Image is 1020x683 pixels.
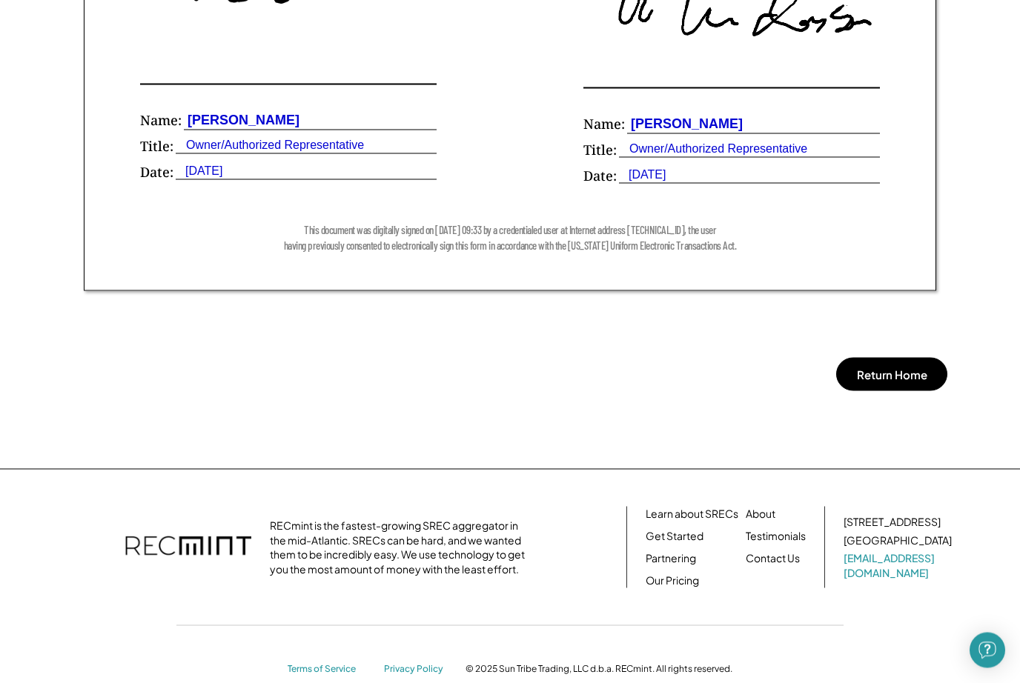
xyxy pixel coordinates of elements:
a: Testimonials [746,529,806,544]
a: About [746,507,775,522]
a: Terms of Service [288,663,369,676]
a: Privacy Policy [384,663,451,676]
div: [PERSON_NAME] [627,115,743,133]
div: This document was digitally signed on [DATE] 09:33 by a credentialed user at Internet address [TE... [140,222,880,253]
img: recmint-logotype%403x.png [125,522,251,573]
div: Date: [140,163,173,181]
div: Owner/Authorized Representative [176,137,364,153]
a: [EMAIL_ADDRESS][DOMAIN_NAME] [844,551,955,580]
div: Title: [583,141,617,159]
div: Name: [140,111,182,130]
div: RECmint is the fastest-growing SREC aggregator in the mid-Atlantic. SRECs can be hard, and we wan... [270,519,533,576]
div: [GEOGRAPHIC_DATA] [844,533,952,548]
div: [PERSON_NAME] [184,111,299,130]
div: [DATE] [619,167,666,183]
div: [DATE] [176,163,222,179]
a: Partnering [646,551,696,566]
div: Name: [583,115,625,133]
div: Owner/Authorized Representative [619,141,807,157]
a: Get Started [646,529,703,544]
button: Return Home [836,358,947,391]
div: © 2025 Sun Tribe Trading, LLC d.b.a. RECmint. All rights reserved. [466,663,732,675]
div: Open Intercom Messenger [970,633,1005,668]
div: Date: [583,167,617,185]
div: [STREET_ADDRESS] [844,515,941,530]
div: Title: [140,137,173,156]
a: Our Pricing [646,573,699,588]
a: Contact Us [746,551,800,566]
a: Learn about SRECs [646,507,738,522]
